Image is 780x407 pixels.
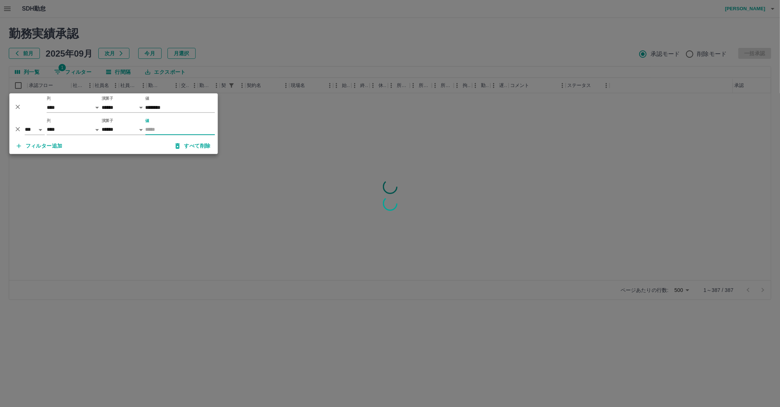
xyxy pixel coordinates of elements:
[12,101,23,112] button: 削除
[25,125,45,135] select: 論理演算子
[102,96,113,101] label: 演算子
[146,96,150,101] label: 値
[102,118,113,123] label: 演算子
[47,118,51,123] label: 列
[146,118,150,123] label: 値
[12,123,23,134] button: 削除
[47,96,51,101] label: 列
[11,140,68,153] button: フィルター追加
[170,140,216,153] button: すべて削除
